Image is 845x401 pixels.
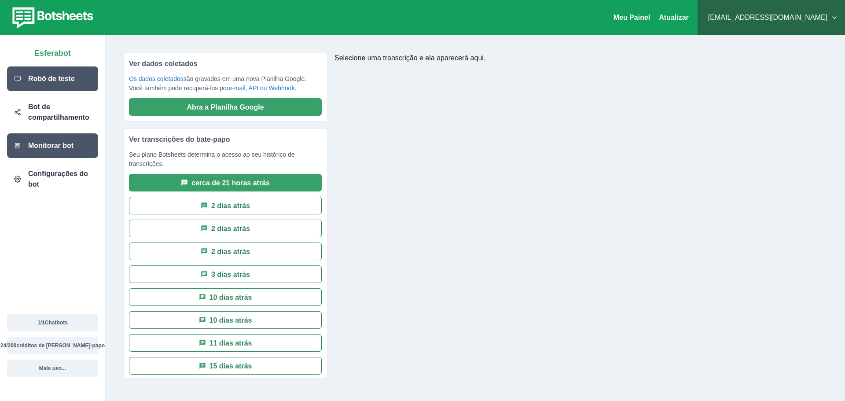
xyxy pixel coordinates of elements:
font: Selecione uma transcrição e ela aparecerá aqui. [334,54,485,62]
button: 2 dias atrás [129,243,322,260]
font: Robô de teste [28,75,75,82]
font: Ver dados coletados [129,60,198,67]
font: Monitorar bot [28,142,73,149]
button: cerca de 21 horas atrás [129,174,322,191]
font: 10 dias atrás [209,294,252,301]
font: Configurações do bot [28,170,88,188]
button: 24/200créditos de [PERSON_NAME]-papo [7,337,98,354]
a: e-mail, API ou Webhook [228,85,294,92]
font: são gravados em uma nova Planilha Google. Você também pode recuperá-los por [129,75,306,92]
font: Ver transcrições do bate-papo [129,136,230,143]
button: 10 dias atrás [129,288,322,306]
button: 2 dias atrás [129,197,322,214]
font: Mais uso... [39,365,66,372]
button: 2 dias atrás [129,220,322,237]
font: Bot de compartilhamento [28,103,89,121]
font: papo [92,342,105,349]
font: - [91,342,92,349]
font: créditos de [PERSON_NAME] [17,342,91,349]
font: 24/200 [0,342,17,349]
button: Abra a Planilha Google [129,98,322,116]
font: Abra a Planilha Google [187,103,264,111]
font: 1 [37,320,40,326]
button: [EMAIL_ADDRESS][DOMAIN_NAME] [705,9,838,26]
font: 1 [42,320,45,326]
a: Meu Painel [614,14,650,21]
a: Abra a Planilha Google [129,103,322,110]
font: 10 dias atrás [209,316,252,324]
font: . [294,85,296,92]
font: Chatbots [45,320,68,326]
button: 3 dias atrás [129,265,322,283]
button: 10 dias atrás [129,311,322,329]
font: Esferabot [34,49,71,58]
font: Seu plano Botsheets determina o acesso ao seu histórico de transcrições. [129,151,295,167]
font: 2 dias atrás [211,225,250,232]
font: / [40,320,42,326]
font: 3 dias atrás [211,271,250,278]
font: Atualizar [659,14,689,21]
button: 1/1Chatbots [7,314,98,331]
button: 11 dias atrás [129,334,322,352]
font: 2 dias atrás [211,202,250,210]
font: 2 dias atrás [211,248,250,255]
button: Mais uso... [7,360,98,377]
a: Os dados coletados [129,75,184,82]
img: botsheets-logo.png [7,5,96,30]
button: 15 dias atrás [129,357,322,375]
font: 11 dias atrás [209,339,252,347]
font: 15 dias atrás [209,362,252,370]
font: cerca de 21 horas atrás [191,179,270,187]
